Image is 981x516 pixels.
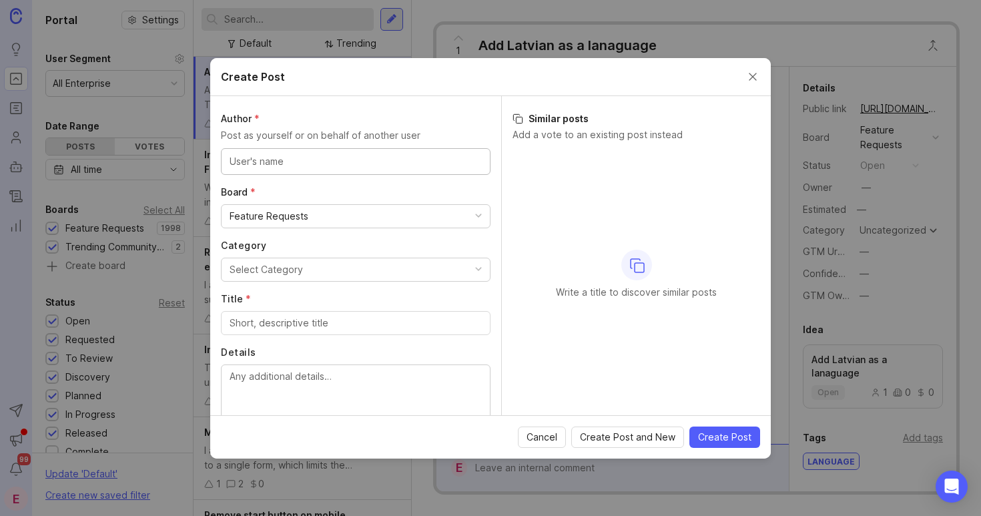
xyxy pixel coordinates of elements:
[221,128,490,143] p: Post as yourself or on behalf of another user
[513,112,760,125] h3: Similar posts
[221,346,490,359] label: Details
[221,186,256,198] span: Board (required)
[518,427,566,448] button: Cancel
[221,113,260,124] span: Author (required)
[527,431,557,444] span: Cancel
[230,154,482,169] input: User's name
[230,209,308,224] div: Feature Requests
[745,69,760,84] button: Close create post modal
[689,427,760,448] button: Create Post
[513,128,760,142] p: Add a vote to an existing post instead
[571,427,684,448] button: Create Post and New
[221,293,251,304] span: Title (required)
[698,431,751,444] span: Create Post
[230,316,482,330] input: Short, descriptive title
[230,262,303,277] div: Select Category
[556,286,717,299] p: Write a title to discover similar posts
[221,239,490,252] label: Category
[580,431,675,444] span: Create Post and New
[221,69,285,85] h2: Create Post
[936,471,968,503] div: Open Intercom Messenger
